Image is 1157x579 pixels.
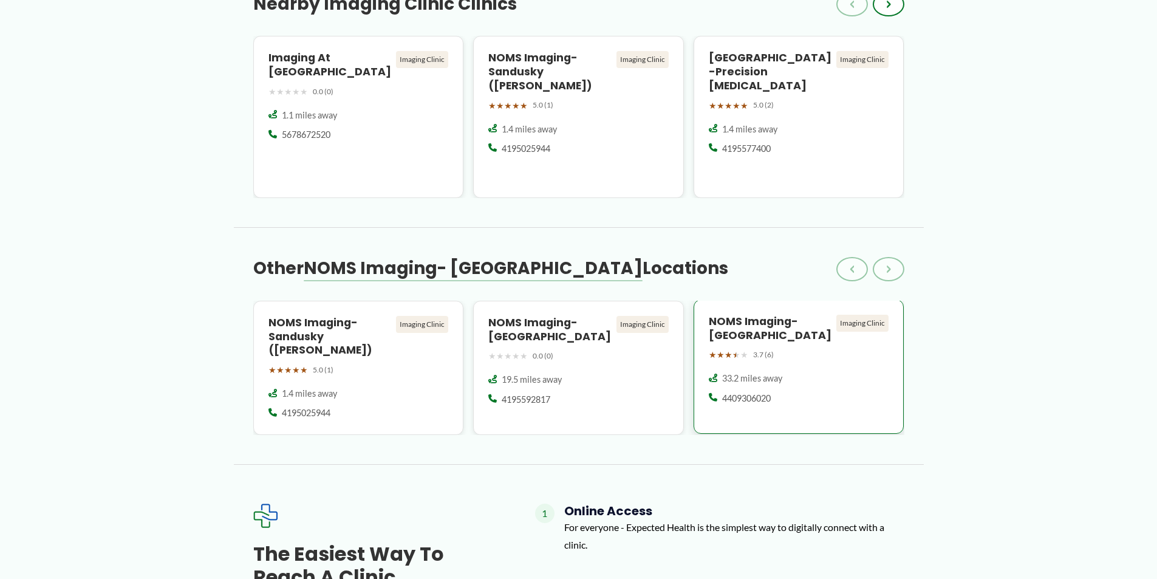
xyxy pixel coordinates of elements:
span: ★ [300,362,308,378]
p: For everyone - Expected Health is the simplest way to digitally connect with a clinic. [564,518,904,554]
span: ★ [709,98,717,114]
span: 33.2 miles away [722,372,782,385]
span: 0.0 (0) [533,349,553,363]
span: 4195025944 [502,143,550,155]
span: ★ [732,347,740,363]
span: ★ [268,84,276,100]
span: ★ [268,362,276,378]
h4: NOMS Imaging- [GEOGRAPHIC_DATA] [488,316,612,344]
span: ★ [300,84,308,100]
a: [GEOGRAPHIC_DATA] -Precision [MEDICAL_DATA] Imaging Clinic ★★★★★ 5.0 (2) 1.4 miles away 4195577400 [694,36,904,198]
span: 4195025944 [282,407,330,419]
h4: NOMS Imaging- Sandusky ([PERSON_NAME]) [268,316,392,358]
span: ★ [520,348,528,364]
button: › [873,257,904,281]
div: Imaging Clinic [616,316,669,333]
h4: NOMS Imaging- Sandusky ([PERSON_NAME]) [488,51,612,93]
span: ★ [276,84,284,100]
div: Imaging Clinic [836,315,889,332]
span: 1.4 miles away [502,123,557,135]
span: ★ [488,348,496,364]
span: ★ [284,362,292,378]
h4: [GEOGRAPHIC_DATA] -Precision [MEDICAL_DATA] [709,51,832,93]
span: 3.7 (6) [753,348,774,361]
span: 1 [535,504,555,523]
span: ‹ [850,262,855,276]
a: NOMS Imaging- Sandusky ([PERSON_NAME]) Imaging Clinic ★★★★★ 5.0 (1) 1.4 miles away 4195025944 [473,36,684,198]
span: ★ [717,98,725,114]
span: 5.0 (1) [533,98,553,112]
span: ★ [276,362,284,378]
span: 1.1 miles away [282,109,337,122]
span: 5.0 (1) [313,363,333,377]
span: › [886,262,891,276]
div: Imaging Clinic [616,51,669,68]
span: 1.4 miles away [722,123,777,135]
button: ‹ [836,257,868,281]
span: ★ [504,98,512,114]
span: ★ [725,347,732,363]
h4: Imaging at [GEOGRAPHIC_DATA] [268,51,392,79]
span: ★ [496,348,504,364]
a: Imaging at [GEOGRAPHIC_DATA] Imaging Clinic ★★★★★ 0.0 (0) 1.1 miles away 5678672520 [253,36,464,198]
span: 4195577400 [722,143,771,155]
span: ★ [512,348,520,364]
span: ★ [284,84,292,100]
span: ★ [496,98,504,114]
div: Imaging Clinic [396,316,448,333]
span: ★ [725,98,732,114]
span: 4409306020 [722,392,771,405]
a: NOMS Imaging- [GEOGRAPHIC_DATA] Imaging Clinic ★★★★★ 0.0 (0) 19.5 miles away 4195592817 [473,301,684,435]
span: ★ [740,347,748,363]
span: ★ [520,98,528,114]
span: 0.0 (0) [313,85,333,98]
a: NOMS Imaging- Sandusky ([PERSON_NAME]) Imaging Clinic ★★★★★ 5.0 (1) 1.4 miles away 4195025944 [253,301,464,435]
span: ★ [488,98,496,114]
div: Imaging Clinic [836,51,889,68]
span: ★ [512,98,520,114]
span: ★ [504,348,512,364]
span: ★ [292,84,300,100]
h3: Other Locations [253,258,728,279]
a: NOMS Imaging- [GEOGRAPHIC_DATA] Imaging Clinic ★★★★★ 3.7 (6) 33.2 miles away 4409306020 [694,301,904,435]
span: 1.4 miles away [282,388,337,400]
span: ★ [709,347,717,363]
span: ★ [732,98,740,114]
span: 4195592817 [502,394,550,406]
span: 19.5 miles away [502,374,562,386]
span: ★ [292,362,300,378]
img: Expected Healthcare Logo [253,504,278,528]
span: NOMS Imaging- [GEOGRAPHIC_DATA] [304,256,643,280]
span: 5678672520 [282,129,330,141]
h4: Online Access [564,504,904,518]
h4: NOMS Imaging- [GEOGRAPHIC_DATA] [709,315,832,343]
span: 5.0 (2) [753,98,774,112]
span: ★ [740,98,748,114]
div: Imaging Clinic [396,51,448,68]
span: ★ [717,347,725,363]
